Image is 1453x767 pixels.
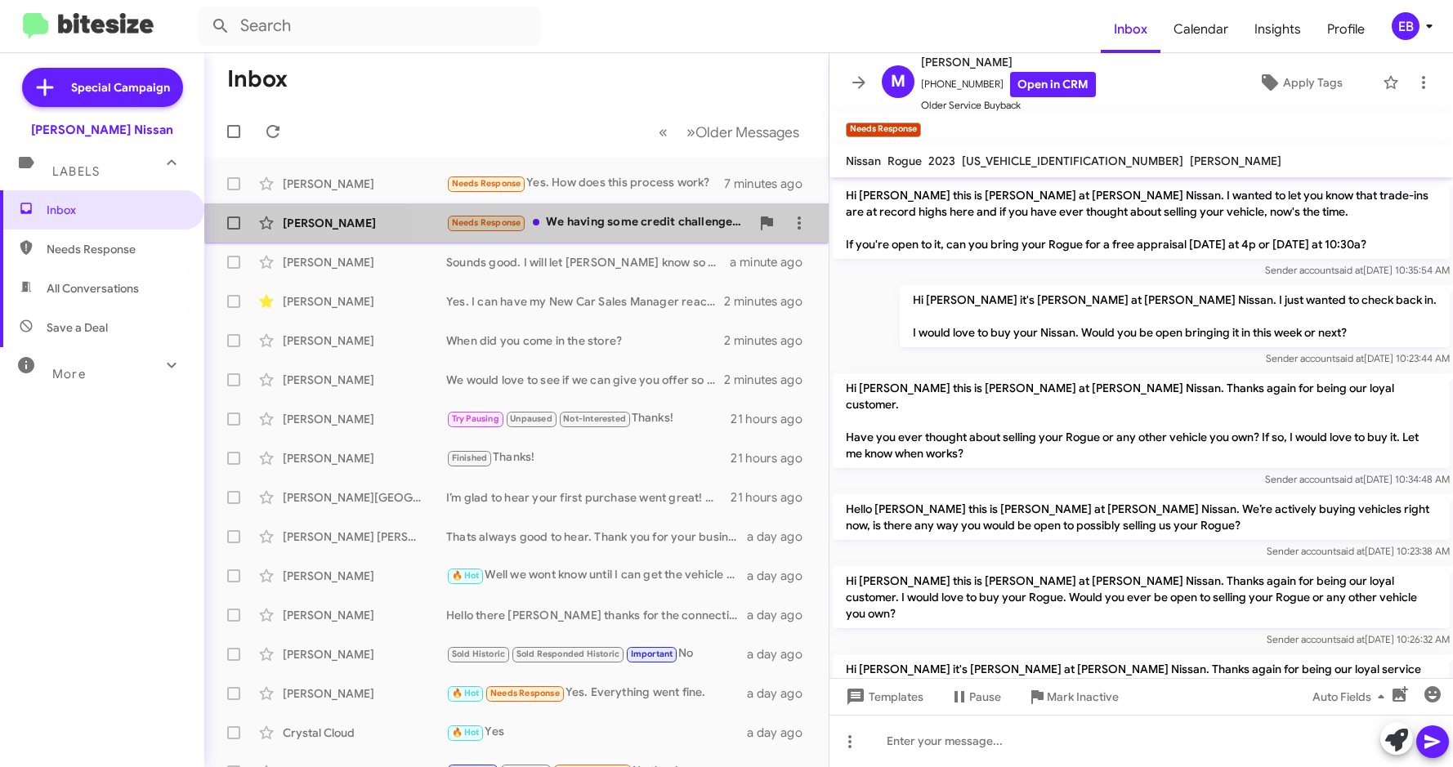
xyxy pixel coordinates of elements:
span: 🔥 Hot [452,688,480,698]
a: Open in CRM [1010,72,1096,97]
div: We having some credit challenges that we're clearing up at the moment [446,213,750,232]
div: 7 minutes ago [724,176,816,192]
div: Thanks! [446,448,731,467]
a: Calendar [1160,6,1241,53]
span: Try Pausing [452,413,499,424]
div: When did you come in the store? [446,332,724,349]
div: Hello there [PERSON_NAME] thanks for the connection as I told [PERSON_NAME] [DATE] I was only int... [446,607,747,623]
div: [PERSON_NAME] [283,176,446,192]
button: Auto Fields [1299,682,1404,711]
div: Thanks! [446,409,731,428]
span: Auto Fields [1312,682,1391,711]
span: Older Service Buyback [921,97,1096,114]
span: 🔥 Hot [452,570,480,581]
span: Mark Inactive [1047,682,1119,711]
span: 2023 [928,154,955,168]
span: « [659,122,668,142]
span: Needs Response [452,178,521,189]
span: said at [1335,264,1363,276]
div: [PERSON_NAME] [283,411,446,427]
span: Nissan [846,154,881,168]
div: a day ago [747,528,816,545]
p: Hi [PERSON_NAME] this is [PERSON_NAME] at [PERSON_NAME] Nissan. Thanks again for being our loyal ... [833,566,1450,628]
div: 2 minutes ago [724,293,816,310]
span: Needs Response [490,688,560,698]
div: 21 hours ago [731,489,816,506]
button: Pause [937,682,1014,711]
div: Yes. Everything went fine. [446,684,747,702]
span: Sender account [DATE] 10:23:44 AM [1266,352,1450,364]
div: [PERSON_NAME] [283,215,446,231]
div: [PERSON_NAME] [283,685,446,702]
button: Next [677,115,809,149]
a: Insights [1241,6,1314,53]
div: 21 hours ago [731,411,816,427]
div: [PERSON_NAME] [283,293,446,310]
span: [PERSON_NAME] [1190,154,1281,168]
a: Inbox [1101,6,1160,53]
div: [PERSON_NAME] [283,332,446,349]
span: Apply Tags [1283,68,1343,97]
span: Inbox [47,202,186,218]
span: Labels [52,164,100,179]
button: Mark Inactive [1014,682,1132,711]
span: said at [1335,352,1364,364]
div: a day ago [747,725,816,741]
div: Crystal Cloud [283,725,446,741]
div: a day ago [747,685,816,702]
div: I’m glad to hear your first purchase went great! We appreciate your kind words about our team. We... [446,489,731,506]
span: Needs Response [47,241,186,257]
div: Well we wont know until I can get the vehicle here to the dealership and put my eyes on it. [446,566,747,585]
div: [PERSON_NAME] [283,568,446,584]
div: No [446,644,747,663]
p: Hi [PERSON_NAME] it's [PERSON_NAME] at [PERSON_NAME] Nissan. Thanks again for being our loyal ser... [833,654,1450,749]
span: Save a Deal [47,319,108,336]
button: Apply Tags [1225,68,1375,97]
span: 🔥 Hot [452,727,480,738]
p: Hi [PERSON_NAME] it's [PERSON_NAME] at [PERSON_NAME] Nissan. I just wanted to check back in. I wo... [900,285,1450,347]
div: a day ago [747,568,816,584]
div: EB [1392,12,1419,40]
span: Sender account [DATE] 10:34:48 AM [1265,473,1450,485]
span: Important [631,649,673,659]
div: a day ago [747,646,816,662]
div: 2 minutes ago [724,332,816,349]
div: 21 hours ago [731,450,816,466]
div: Yes. I can have my New Car Sales Manager reach out to you and get this done [DATE]. Do you know w... [446,293,724,310]
span: Templates [843,682,923,711]
span: Sold Responded Historic [516,649,620,659]
h1: Inbox [227,66,288,92]
span: Sender account [DATE] 10:35:54 AM [1265,264,1450,276]
span: Rogue [887,154,922,168]
div: [PERSON_NAME][GEOGRAPHIC_DATA] [283,489,446,506]
p: Hi [PERSON_NAME] this is [PERSON_NAME] at [PERSON_NAME] Nissan. I wanted to let you know that tra... [833,181,1450,259]
p: Hi [PERSON_NAME] this is [PERSON_NAME] at [PERSON_NAME] Nissan. Thanks again for being our loyal ... [833,373,1450,468]
div: Sounds good. I will let [PERSON_NAME] know so we can make sure we do our part to make this a spec... [446,254,730,270]
span: All Conversations [47,280,139,297]
a: Special Campaign [22,68,183,107]
button: Previous [649,115,677,149]
nav: Page navigation example [650,115,809,149]
small: Needs Response [846,123,921,137]
span: [US_VEHICLE_IDENTIFICATION_NUMBER] [962,154,1183,168]
div: a minute ago [730,254,816,270]
div: [PERSON_NAME] [283,646,446,662]
div: Thats always good to hear. Thank you for your business. [446,528,747,545]
div: 2 minutes ago [724,372,816,388]
div: [PERSON_NAME] [PERSON_NAME] [283,528,446,545]
span: Pause [969,682,1001,711]
p: Hello [PERSON_NAME] this is [PERSON_NAME] at [PERSON_NAME] Nissan. We’re actively buying vehicles... [833,494,1450,540]
span: Finished [452,453,488,463]
span: Sender account [DATE] 10:26:32 AM [1267,633,1450,645]
span: Special Campaign [71,79,170,96]
div: Yes. How does this process work? [446,174,724,193]
span: [PHONE_NUMBER] [921,72,1096,97]
div: [PERSON_NAME] [283,372,446,388]
input: Search [198,7,541,46]
button: Templates [829,682,937,711]
a: Profile [1314,6,1378,53]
